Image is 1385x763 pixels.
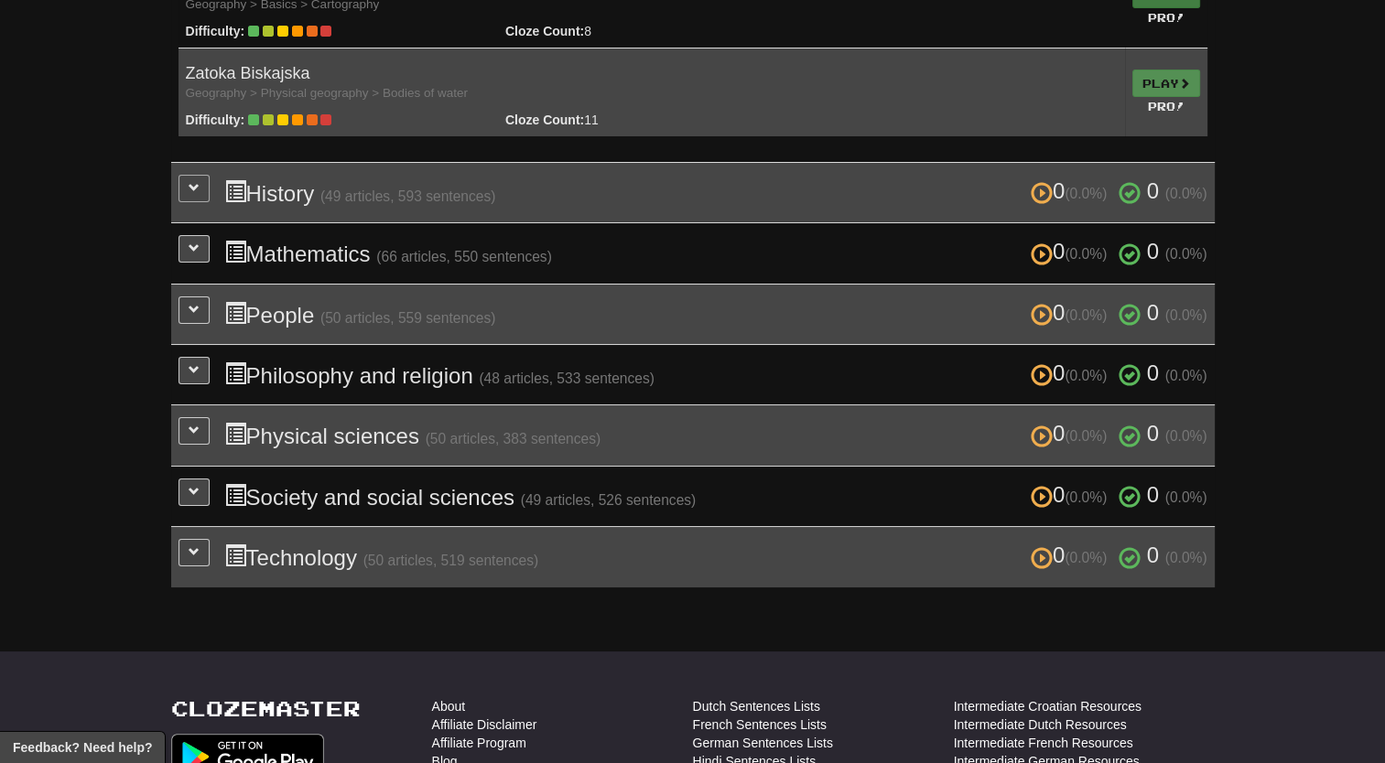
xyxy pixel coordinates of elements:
[224,483,1207,510] h3: Society and social sciences
[186,65,1118,102] h4: Zatoka Biskajska
[363,553,539,568] small: (50 articles, 519 sentences)
[1065,307,1107,323] small: (0.0%)
[186,86,468,100] small: Geography > Physical geography > Bodies of water
[505,113,584,127] strong: Cloze Count:
[954,697,1142,715] a: Intermediate Croatian Resources
[171,697,361,720] a: Clozemaster
[13,738,152,757] span: Open feedback widget
[479,371,655,386] small: (48 articles, 533 sentences)
[320,310,496,326] small: (50 articles, 559 sentences)
[1148,100,1185,113] small: Pro!
[224,543,1207,570] h3: Technology
[1165,246,1207,262] small: (0.0%)
[1165,368,1207,383] small: (0.0%)
[1147,360,1159,385] span: 0
[432,715,537,734] a: Affiliate Disclaimer
[1147,178,1159,203] span: 0
[1031,239,1113,263] span: 0
[1147,421,1159,446] span: 0
[432,734,526,752] a: Affiliate Program
[224,301,1207,328] h3: People
[1031,178,1113,203] span: 0
[693,697,820,715] a: Dutch Sentences Lists
[224,179,1207,206] h3: History
[693,715,827,734] a: French Sentences Lists
[1165,186,1207,201] small: (0.0%)
[1065,428,1107,444] small: (0.0%)
[492,22,731,40] div: 8
[426,431,601,446] small: (50 articles, 383 sentences)
[186,24,245,38] strong: Difficulty:
[1147,482,1159,507] span: 0
[1165,550,1207,565] small: (0.0%)
[186,113,245,127] strong: Difficulty:
[1031,421,1113,446] span: 0
[1065,489,1107,505] small: (0.0%)
[954,715,1127,734] a: Intermediate Dutch Resources
[954,734,1133,752] a: Intermediate French Resources
[1031,482,1113,507] span: 0
[432,697,466,715] a: About
[224,361,1207,388] h3: Philosophy and religion
[521,492,697,508] small: (49 articles, 526 sentences)
[224,240,1207,266] h3: Mathematics
[1148,11,1185,24] small: Pro!
[1031,300,1113,325] span: 0
[492,111,731,129] div: 11
[505,24,584,38] strong: Cloze Count:
[1147,543,1159,567] span: 0
[1165,307,1207,323] small: (0.0%)
[1165,489,1207,505] small: (0.0%)
[1165,428,1207,444] small: (0.0%)
[1031,543,1113,567] span: 0
[376,249,552,264] small: (66 articles, 550 sentences)
[320,188,496,204] small: (49 articles, 593 sentences)
[1147,239,1159,263] span: 0
[1065,246,1107,262] small: (0.0%)
[1065,368,1107,383] small: (0.0%)
[1147,300,1159,325] span: 0
[224,422,1207,448] h3: Physical sciences
[693,734,833,752] a: German Sentences Lists
[1031,360,1113,385] span: 0
[1065,186,1107,201] small: (0.0%)
[1065,550,1107,565] small: (0.0%)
